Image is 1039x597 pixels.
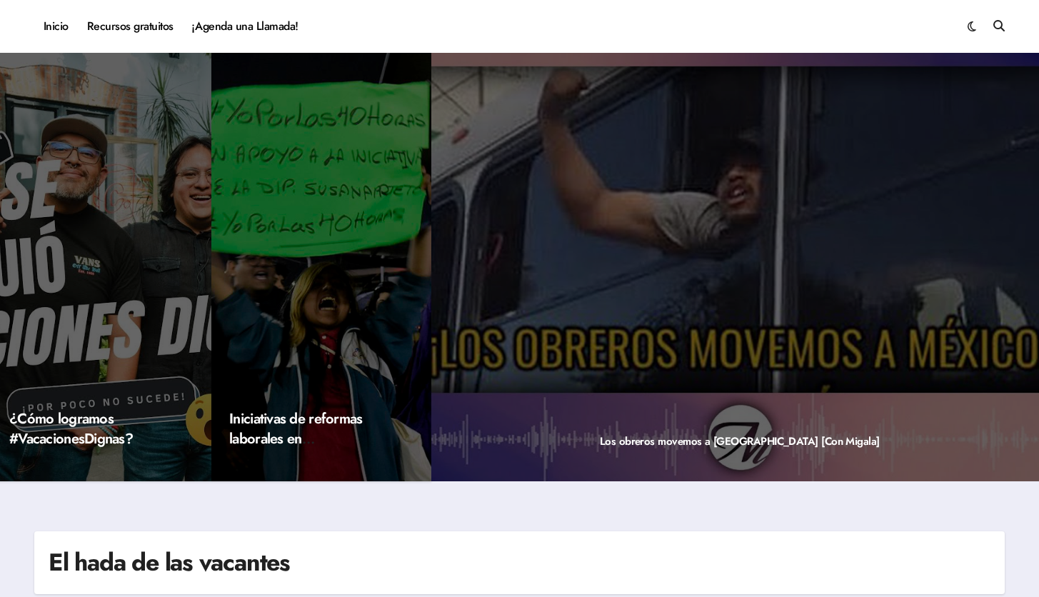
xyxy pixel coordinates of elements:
a: ¡Agenda una Llamada! [183,7,308,46]
a: ¿Cómo logramos #VacacionesDignas? [9,408,133,449]
a: Los obreros movemos a [GEOGRAPHIC_DATA] [Con Migala] [600,433,880,449]
a: Iniciativas de reformas laborales en [GEOGRAPHIC_DATA] (2023) [229,408,368,489]
h1: El hada de las vacantes [49,546,290,580]
a: Inicio [34,7,78,46]
a: Recursos gratuitos [78,7,183,46]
